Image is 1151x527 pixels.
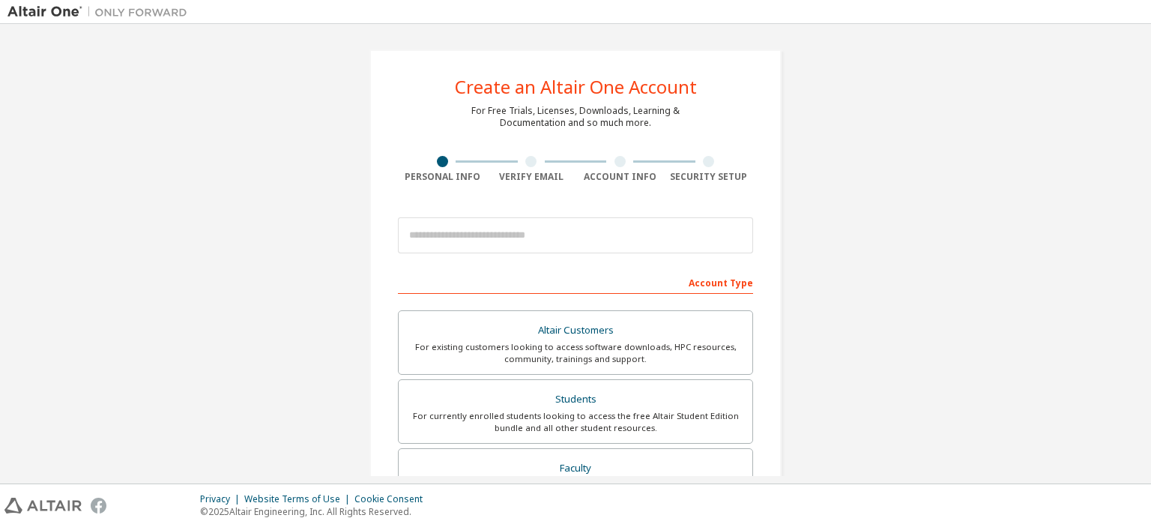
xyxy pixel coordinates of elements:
[408,458,743,479] div: Faculty
[398,270,753,294] div: Account Type
[408,341,743,365] div: For existing customers looking to access software downloads, HPC resources, community, trainings ...
[398,171,487,183] div: Personal Info
[455,78,697,96] div: Create an Altair One Account
[4,498,82,514] img: altair_logo.svg
[244,493,354,505] div: Website Terms of Use
[408,320,743,341] div: Altair Customers
[471,105,680,129] div: For Free Trials, Licenses, Downloads, Learning & Documentation and so much more.
[200,505,432,518] p: © 2025 Altair Engineering, Inc. All Rights Reserved.
[575,171,665,183] div: Account Info
[408,389,743,410] div: Students
[7,4,195,19] img: Altair One
[665,171,754,183] div: Security Setup
[408,410,743,434] div: For currently enrolled students looking to access the free Altair Student Edition bundle and all ...
[200,493,244,505] div: Privacy
[487,171,576,183] div: Verify Email
[91,498,106,514] img: facebook.svg
[354,493,432,505] div: Cookie Consent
